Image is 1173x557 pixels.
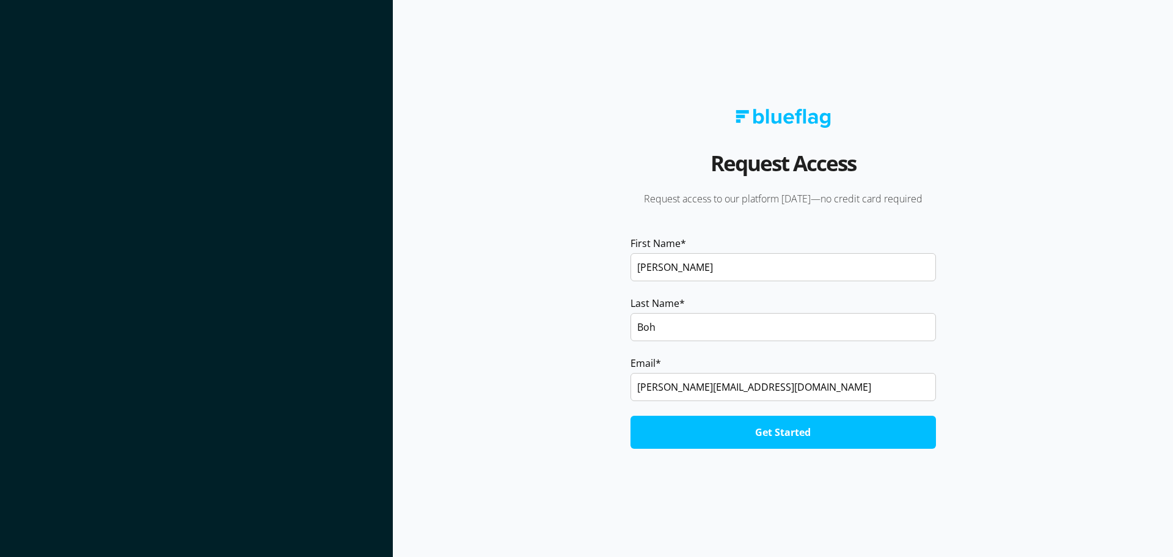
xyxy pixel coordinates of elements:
input: name@yourcompany.com.au [630,373,936,401]
span: Email [630,356,656,371]
span: First Name [630,236,681,251]
p: Request access to our platform [DATE]—no credit card required [613,192,953,205]
span: Last Name [630,296,679,311]
input: Get Started [630,416,936,449]
h2: Request Access [711,146,856,192]
input: Smith [630,313,936,341]
input: John [630,253,936,281]
img: Blue Flag logo [736,109,831,128]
